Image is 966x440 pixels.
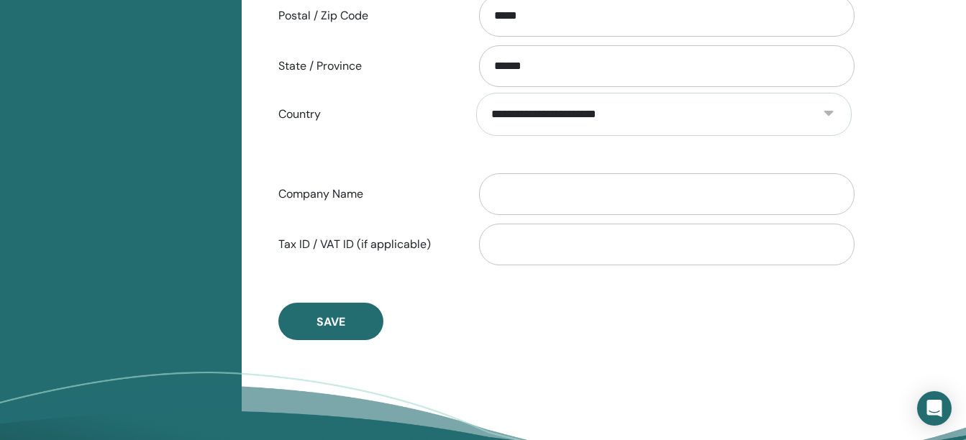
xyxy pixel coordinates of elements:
label: Tax ID / VAT ID (if applicable) [268,231,466,258]
div: Open Intercom Messenger [917,391,952,426]
label: State / Province [268,52,466,80]
label: Company Name [268,180,466,208]
label: Postal / Zip Code [268,2,466,29]
span: Save [316,314,345,329]
label: Country [268,101,466,128]
button: Save [278,303,383,340]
